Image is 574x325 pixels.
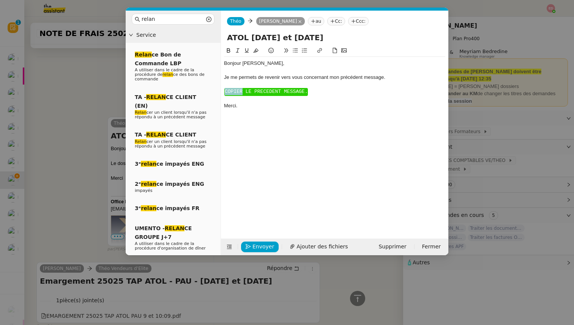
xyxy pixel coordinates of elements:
div: Service [126,28,221,42]
em: RELAN [165,225,184,231]
em: relan [162,72,173,77]
nz-tag: Ccc: [348,17,369,25]
nz-tag: Cc: [327,17,345,25]
span: Envoyer [252,242,274,251]
span: Supprimer [378,242,406,251]
span: UMENTO - CE GROUPE J+7 [135,225,192,240]
em: relan [141,205,156,211]
span: Service [136,31,218,39]
em: RELAN [146,132,166,138]
div: Je me permets de revenir vers vous concernant mon précédent message. [224,74,445,81]
nz-tag: [PERSON_NAME] [256,17,305,25]
em: Relan [135,52,152,58]
span: 3ᵉ ce impayés FR [135,205,199,211]
span: A utiliser dans le cadre de la procédure de ce des bons de commande [135,68,205,82]
em: Relan [135,110,147,115]
span: 2ᵉ ce impayés ENG [135,181,204,187]
em: RELAN [146,94,166,100]
span: cer un client lorsqu'il n'a pas répondu à un précédent message [135,139,207,149]
button: Envoyer [241,242,279,252]
span: Théo [230,19,241,24]
span: A utiliser dans le cadre de la procédure d'organisation de dîner [135,241,206,251]
div: Merci. [224,102,445,109]
span: ce Bon de Commande LBP [135,52,181,66]
button: Fermer [418,242,445,252]
span: Ajouter des fichiers [296,242,348,251]
button: Supprimer [374,242,411,252]
span: COPIER LE PRECEDENT MESSAGE. [225,89,307,94]
em: Relan [135,139,147,144]
div: Bonjour ﻿[PERSON_NAME], [224,60,445,67]
span: cer un client lorsqu'il n'a pas répondu à un précédent message [135,110,207,119]
em: relan [141,181,156,187]
button: Ajouter des fichiers [285,242,352,252]
span: Fermer [422,242,441,251]
em: relan [141,161,156,167]
nz-tag: au [308,17,324,25]
span: TA - CE CLIENT (EN) [135,94,196,109]
input: Templates [142,15,205,24]
input: Subject [227,32,442,43]
span: impayés [135,188,153,193]
span: 3ᵉ ce impayés ENG [135,161,204,167]
span: TA - CE CLIENT [135,132,196,138]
